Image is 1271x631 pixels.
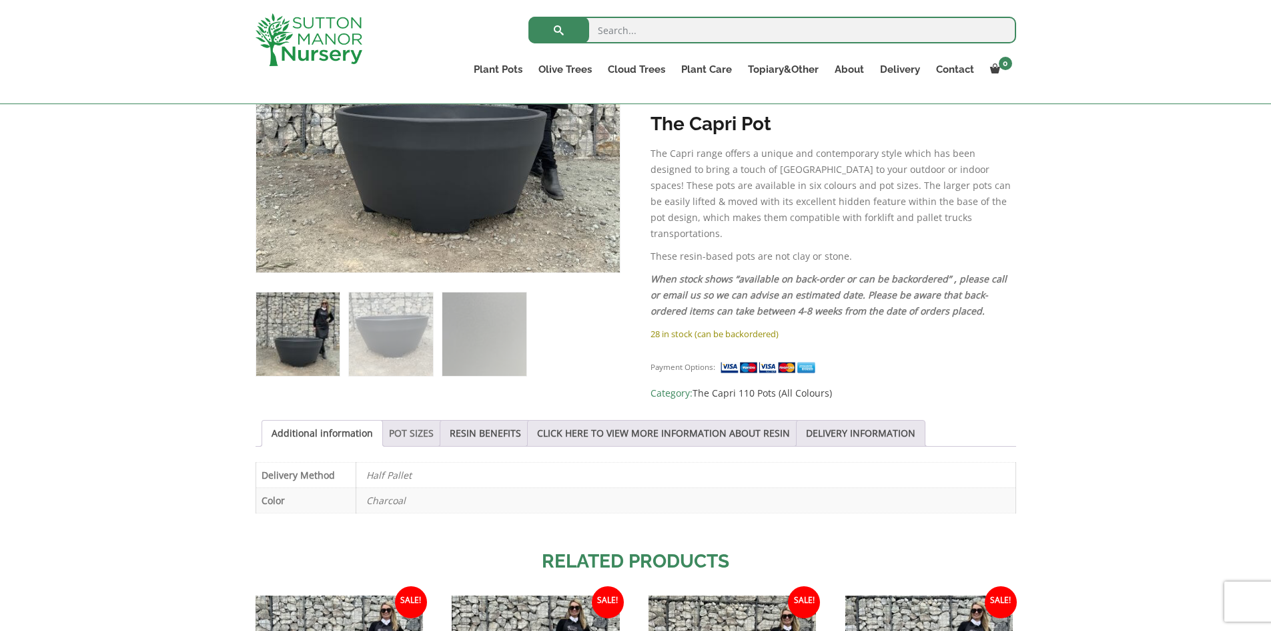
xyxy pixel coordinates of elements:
a: 0 [982,60,1016,79]
th: Delivery Method [256,462,356,487]
span: Category: [651,385,1015,401]
th: Color [256,487,356,513]
img: The Capri Pot 110 Colour Charcoal - Image 3 [442,292,526,376]
span: Sale! [592,586,624,618]
span: Sale! [788,586,820,618]
strong: The Capri Pot [651,113,771,135]
a: About [827,60,872,79]
a: Cloud Trees [600,60,673,79]
em: When stock shows “available on back-order or can be backordered” , please call or email us so we ... [651,272,1007,317]
img: The Capri Pot 110 Colour Charcoal [256,292,340,376]
p: 28 in stock (can be backordered) [651,326,1015,342]
a: The Capri 110 Pots (All Colours) [693,387,832,399]
small: Payment Options: [651,362,715,372]
table: Product Details [256,462,1016,513]
p: Half Pallet [366,463,1005,487]
p: These resin-based pots are not clay or stone. [651,248,1015,264]
img: logo [256,13,362,66]
a: Delivery [872,60,928,79]
a: Topiary&Other [740,60,827,79]
a: Olive Trees [530,60,600,79]
p: The Capri range offers a unique and contemporary style which has been designed to bring a touch o... [651,146,1015,242]
a: CLICK HERE TO VIEW MORE INFORMATION ABOUT RESIN [537,421,790,446]
a: POT SIZES [389,421,434,446]
p: Charcoal [366,488,1005,513]
a: Plant Care [673,60,740,79]
a: Contact [928,60,982,79]
h2: Related products [256,548,1016,576]
input: Search... [528,17,1016,43]
span: Sale! [985,586,1017,618]
a: Additional information [272,421,373,446]
a: RESIN BENEFITS [450,421,521,446]
span: Sale! [395,586,427,618]
img: payment supported [720,361,820,375]
a: Plant Pots [466,60,530,79]
img: The Capri Pot 110 Colour Charcoal - Image 2 [349,292,432,376]
a: DELIVERY INFORMATION [806,421,915,446]
span: 0 [999,57,1012,70]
